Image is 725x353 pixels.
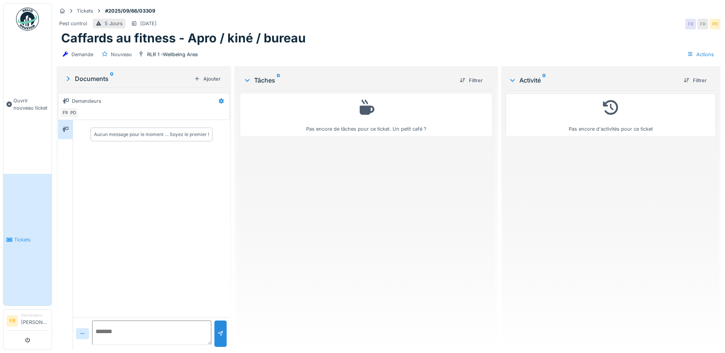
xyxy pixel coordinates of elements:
[59,20,87,27] div: Pest control
[684,49,717,60] div: Actions
[111,51,132,58] div: Nouveau
[16,8,39,31] img: Badge_color-CXgf-gQk.svg
[6,313,49,331] a: FR Demandeur[PERSON_NAME]
[710,19,720,29] div: PD
[13,97,49,112] span: Ouvrir nouveau ticket
[140,20,157,27] div: [DATE]
[542,76,546,85] sup: 0
[685,19,696,29] div: FR
[61,31,306,45] h1: Caffards au fitness - Apro / kiné / bureau
[681,75,710,86] div: Filtrer
[110,74,114,83] sup: 0
[243,76,454,85] div: Tâches
[3,35,52,174] a: Ouvrir nouveau ticket
[72,97,101,105] div: Demandeurs
[6,315,18,327] li: FR
[509,76,678,85] div: Activité
[14,236,49,243] span: Tickets
[457,75,486,86] div: Filtrer
[64,74,191,83] div: Documents
[511,97,711,133] div: Pas encore d'activités pour ce ticket
[102,7,158,15] strong: #2025/09/66/03309
[697,19,708,29] div: FR
[60,107,71,118] div: FR
[105,20,123,27] div: 5 Jours
[147,51,198,58] div: RLR 1 -Wellbeing Area
[21,313,49,318] div: Demandeur
[21,313,49,329] li: [PERSON_NAME]
[94,131,209,138] div: Aucun message pour le moment … Soyez le premier !
[3,174,52,306] a: Tickets
[277,76,280,85] sup: 0
[77,7,93,15] div: Tickets
[71,51,93,58] div: Demande
[68,107,78,118] div: PD
[245,97,487,133] div: Pas encore de tâches pour ce ticket. Un petit café ?
[191,74,224,84] div: Ajouter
